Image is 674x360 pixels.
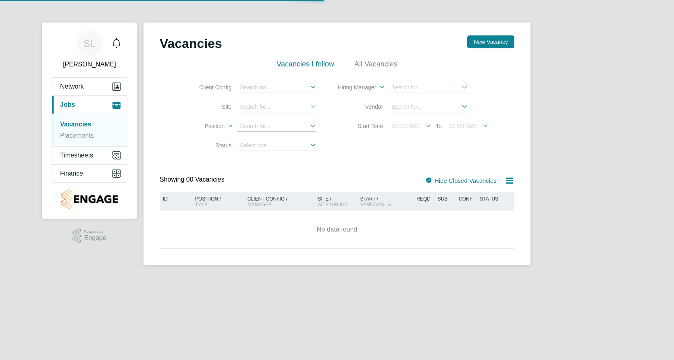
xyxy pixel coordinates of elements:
label: Vendor [337,103,383,110]
h2: Vacancies [160,35,222,52]
span: 00 Vacancies [186,176,225,183]
span: Selda Lee [52,60,127,69]
a: Placements [60,132,94,139]
span: To [433,121,444,131]
button: Finance [52,165,127,182]
span: Manager [248,202,272,207]
div: Client Config / [245,192,316,211]
span: Jobs [60,101,75,108]
input: Search for... [237,121,316,132]
img: countryside-properties-logo-retina.png [61,189,118,209]
span: Finance [60,170,83,177]
button: Timesheets [52,147,127,164]
button: Network [52,78,127,95]
span: SL [83,38,95,49]
input: Search for... [389,102,468,112]
div: Site / [316,192,358,211]
div: Status [478,192,513,206]
label: Hiring Manager [330,84,376,91]
span: Select date [391,122,420,129]
span: Type [195,202,208,207]
label: Client Config [185,84,231,91]
div: Reqd [414,192,435,206]
span: Engage [84,235,106,242]
span: Vendors [360,202,384,207]
label: Site [185,103,231,110]
label: Status [185,142,231,149]
label: Start Date [337,122,383,130]
span: Timesheets [60,152,93,159]
div: Jobs [52,114,127,146]
nav: Main navigation [42,23,137,219]
div: Position / [189,192,245,211]
span: Network [60,83,84,90]
input: Search for... [389,83,468,93]
li: All Vacancies [354,60,397,74]
div: Conf [457,192,478,206]
a: Go to home page [52,189,127,209]
input: Search for... [237,83,316,93]
a: Powered byEngage [73,228,106,244]
label: Hide Closed Vacancies [425,177,497,184]
div: Sub [436,192,457,206]
span: Powered by [84,228,106,235]
span: Select date [449,122,477,129]
li: Vacancies I follow [277,60,334,74]
div: ID [161,192,189,206]
label: Position [178,122,225,130]
div: Start / [358,192,414,212]
div: Showing [160,176,226,184]
a: Vacancies [60,121,91,128]
input: Select one [237,141,316,151]
div: No data found [161,226,513,234]
span: Site Group [318,202,348,207]
button: New Vacancy [467,35,514,48]
button: Jobs [52,96,127,114]
a: SL[PERSON_NAME] [52,31,127,69]
input: Search for... [237,102,316,112]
